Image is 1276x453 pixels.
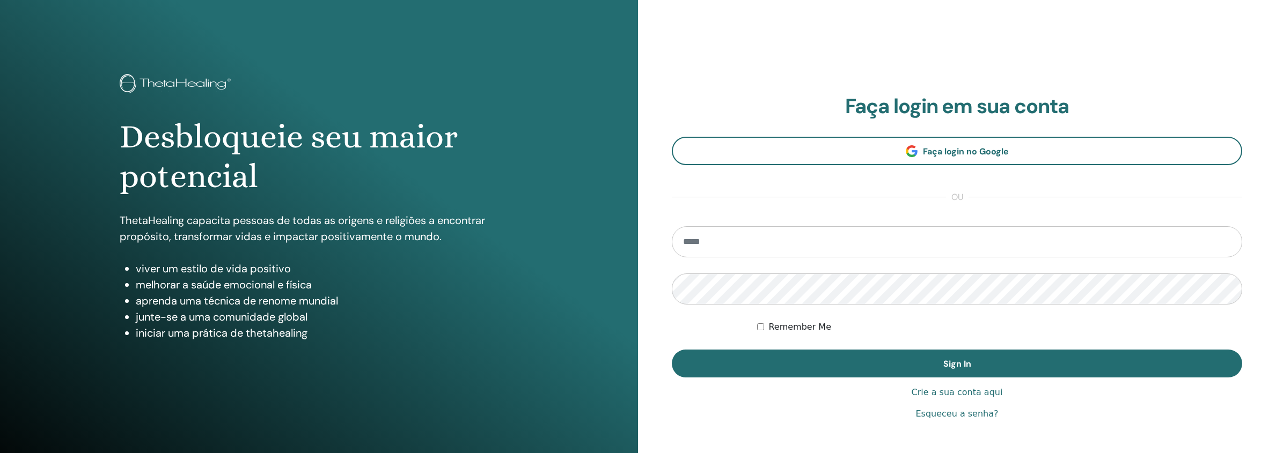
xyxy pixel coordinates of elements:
[136,293,518,309] li: aprenda uma técnica de renome mundial
[923,146,1009,157] span: Faça login no Google
[672,94,1242,119] h2: Faça login em sua conta
[120,117,518,197] h1: Desbloqueie seu maior potencial
[136,277,518,293] li: melhorar a saúde emocional e física
[136,261,518,277] li: viver um estilo de vida positivo
[943,358,971,369] span: Sign In
[672,350,1242,377] button: Sign In
[915,407,998,420] a: Esqueceu a senha?
[136,325,518,341] li: iniciar uma prática de thetahealing
[120,212,518,244] p: ThetaHealing capacita pessoas de todas as origens e religiões a encontrar propósito, transformar ...
[672,137,1242,165] a: Faça login no Google
[757,321,1242,333] div: Keep me authenticated indefinitely or until I manually logout
[768,321,831,333] label: Remember Me
[136,309,518,325] li: junte-se a uma comunidade global
[912,386,1003,399] a: Crie a sua conta aqui
[946,191,969,204] span: ou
